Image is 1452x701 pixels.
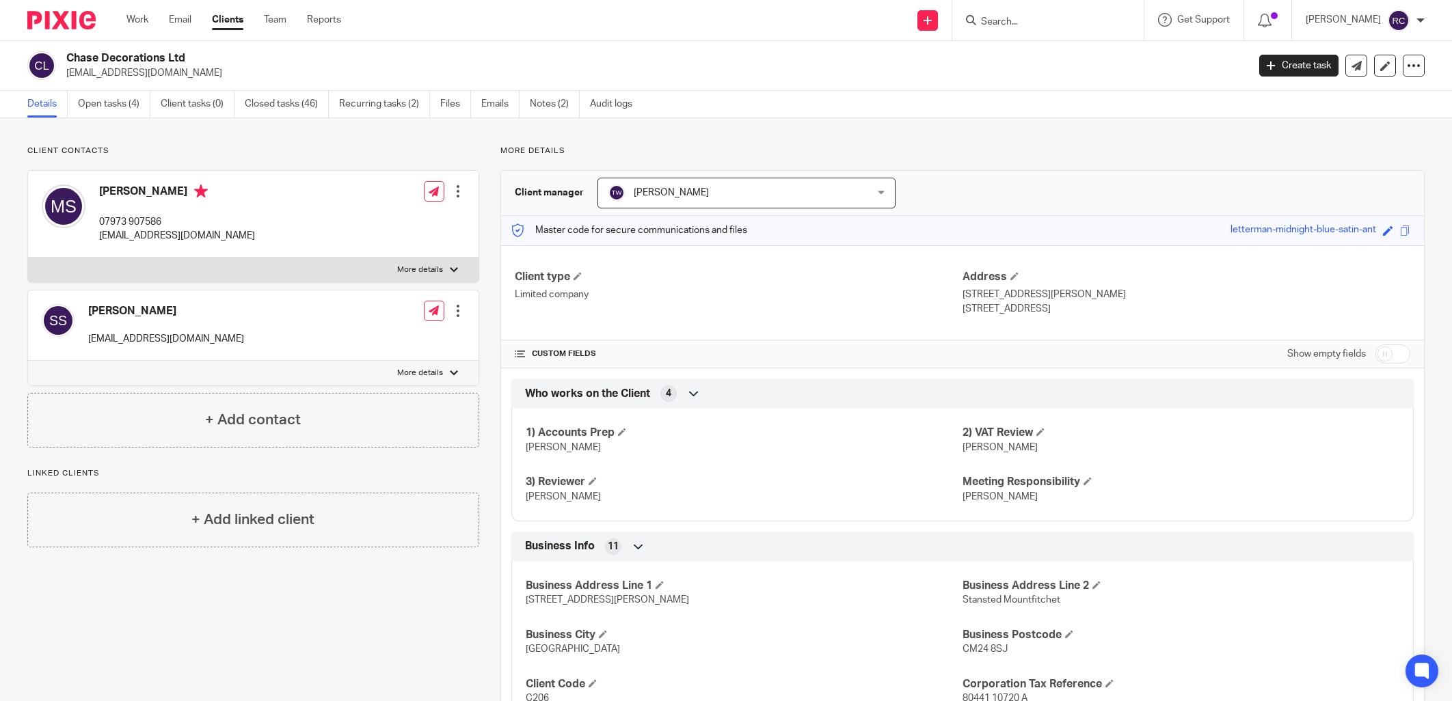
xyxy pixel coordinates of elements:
h4: Business Postcode [963,628,1399,642]
div: letterman-midnight-blue-satin-ant [1231,223,1376,238]
img: svg%3E [1388,10,1410,31]
h4: + Add linked client [191,509,314,530]
a: Work [126,13,148,27]
span: [PERSON_NAME] [526,443,601,452]
p: [EMAIL_ADDRESS][DOMAIN_NAME] [99,229,255,243]
a: Details [27,91,68,118]
h4: Business Address Line 1 [526,579,963,593]
img: Pixie [27,11,96,29]
a: Team [264,13,286,27]
p: Limited company [515,288,963,301]
h4: Address [963,270,1410,284]
p: Client contacts [27,146,479,156]
p: [EMAIL_ADDRESS][DOMAIN_NAME] [66,66,1239,80]
h4: Business City [526,628,963,642]
a: Client tasks (0) [161,91,234,118]
h4: 2) VAT Review [963,426,1399,440]
p: 07973 907586 [99,215,255,229]
a: Audit logs [590,91,643,118]
h3: Client manager [515,186,584,200]
span: 11 [608,540,619,553]
span: [PERSON_NAME] [526,492,601,501]
p: [STREET_ADDRESS] [963,302,1410,316]
img: svg%3E [608,184,625,201]
p: [STREET_ADDRESS][PERSON_NAME] [963,288,1410,301]
p: [EMAIL_ADDRESS][DOMAIN_NAME] [88,332,244,346]
span: Business Info [525,539,595,553]
h4: Meeting Responsibility [963,475,1399,489]
p: Master code for secure communications and files [511,223,747,237]
span: [PERSON_NAME] [963,443,1038,452]
label: Show empty fields [1287,347,1366,361]
a: Closed tasks (46) [245,91,329,118]
span: Stansted Mountfitchet [963,595,1060,605]
h4: Corporation Tax Reference [963,677,1399,691]
a: Emails [481,91,520,118]
span: [PERSON_NAME] [634,188,709,197]
p: More details [500,146,1425,156]
h2: Chase Decorations Ltd [66,51,1004,66]
span: [GEOGRAPHIC_DATA] [526,644,620,654]
img: svg%3E [42,304,75,337]
a: Email [169,13,191,27]
a: Open tasks (4) [78,91,150,118]
p: Linked clients [27,468,479,479]
p: [PERSON_NAME] [1306,13,1381,27]
h4: 1) Accounts Prep [526,426,963,440]
h4: [PERSON_NAME] [99,184,255,202]
h4: Business Address Line 2 [963,579,1399,593]
i: Primary [194,184,208,198]
a: Files [440,91,471,118]
h4: CUSTOM FIELDS [515,348,963,359]
a: Recurring tasks (2) [339,91,430,118]
h4: Client Code [526,677,963,691]
h4: + Add contact [205,409,301,430]
span: Get Support [1177,15,1230,25]
img: svg%3E [27,51,56,80]
p: More details [397,368,443,379]
span: CM24 8SJ [963,644,1008,654]
img: svg%3E [42,184,85,228]
a: Notes (2) [530,91,580,118]
a: Create task [1259,55,1339,77]
span: [STREET_ADDRESS][PERSON_NAME] [526,595,689,605]
span: 4 [666,387,671,400]
span: [PERSON_NAME] [963,492,1038,501]
span: Who works on the Client [525,387,650,401]
a: Reports [307,13,341,27]
h4: [PERSON_NAME] [88,304,244,318]
input: Search [980,16,1103,29]
h4: 3) Reviewer [526,475,963,489]
p: More details [397,264,443,275]
h4: Client type [515,270,963,284]
a: Clients [212,13,243,27]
